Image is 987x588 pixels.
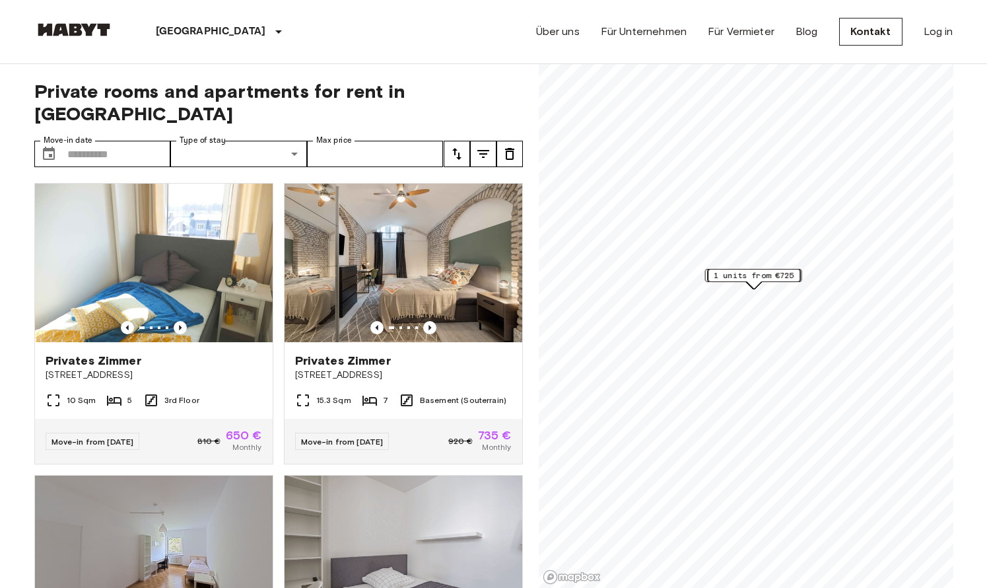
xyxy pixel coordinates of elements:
span: 920 € [448,435,473,447]
span: [STREET_ADDRESS] [46,369,262,382]
span: 3rd Floor [164,394,199,406]
span: 5 [127,394,132,406]
a: Mapbox logo [543,570,601,585]
span: Monthly [232,441,261,453]
a: Blog [796,24,818,40]
div: Map marker [704,269,801,289]
button: tune [444,141,470,167]
span: Monthly [482,441,511,453]
span: Privates Zimmer [295,353,391,369]
img: Marketing picture of unit DE-02-011-001-01HF [35,184,273,342]
img: Marketing picture of unit DE-02-004-006-05HF [285,184,522,342]
button: tune [496,141,523,167]
span: 810 € [197,435,221,447]
span: 1 units from €725 [714,270,794,281]
span: 15.3 Sqm [316,394,351,406]
span: Privates Zimmer [46,353,141,369]
span: Move-in from [DATE] [301,437,384,447]
span: Basement (Souterrain) [420,394,506,406]
button: Previous image [370,321,384,334]
a: Für Unternehmen [601,24,687,40]
button: tune [470,141,496,167]
img: Habyt [34,23,114,36]
p: [GEOGRAPHIC_DATA] [156,24,266,40]
a: Für Vermieter [708,24,774,40]
div: Map marker [708,269,800,289]
label: Type of stay [180,135,226,146]
span: 735 € [478,429,512,441]
button: Previous image [423,321,436,334]
a: Log in [924,24,953,40]
a: Marketing picture of unit DE-02-004-006-05HFPrevious imagePrevious imagePrivates Zimmer[STREET_AD... [284,183,523,464]
a: Kontakt [839,18,902,46]
a: Marketing picture of unit DE-02-011-001-01HFPrevious imagePrevious imagePrivates Zimmer[STREET_AD... [34,183,273,464]
button: Choose date [36,141,62,167]
span: Move-in from [DATE] [51,437,134,447]
span: 650 € [226,429,262,441]
button: Previous image [174,321,187,334]
div: Map marker [707,269,800,289]
span: 7 [383,394,388,406]
label: Move-in date [44,135,92,146]
button: Previous image [121,321,134,334]
a: Über uns [536,24,580,40]
label: Max price [316,135,352,146]
span: Private rooms and apartments for rent in [GEOGRAPHIC_DATA] [34,80,523,125]
span: [STREET_ADDRESS] [295,369,512,382]
span: 10 Sqm [67,394,96,406]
